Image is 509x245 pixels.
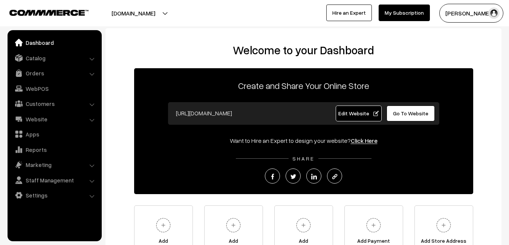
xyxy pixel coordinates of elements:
[9,143,99,156] a: Reports
[9,97,99,110] a: Customers
[433,215,454,236] img: plus.svg
[9,173,99,187] a: Staff Management
[9,112,99,126] a: Website
[326,5,372,21] a: Hire an Expert
[9,36,99,49] a: Dashboard
[387,106,435,121] a: Go To Website
[336,106,382,121] a: Edit Website
[9,158,99,171] a: Marketing
[134,79,473,92] p: Create and Share Your Online Store
[85,4,182,23] button: [DOMAIN_NAME]
[9,66,99,80] a: Orders
[9,10,89,15] img: COMMMERCE
[363,215,384,236] img: plus.svg
[223,215,244,236] img: plus.svg
[9,51,99,65] a: Catalog
[113,43,494,57] h2: Welcome to your Dashboard
[9,188,99,202] a: Settings
[439,4,503,23] button: [PERSON_NAME]
[153,215,174,236] img: plus.svg
[488,8,500,19] img: user
[9,127,99,141] a: Apps
[338,110,379,116] span: Edit Website
[9,82,99,95] a: WebPOS
[293,215,314,236] img: plus.svg
[289,155,318,162] span: SHARE
[9,8,75,17] a: COMMMERCE
[393,110,428,116] span: Go To Website
[351,137,378,144] a: Click Here
[134,136,473,145] div: Want to Hire an Expert to design your website?
[379,5,430,21] a: My Subscription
